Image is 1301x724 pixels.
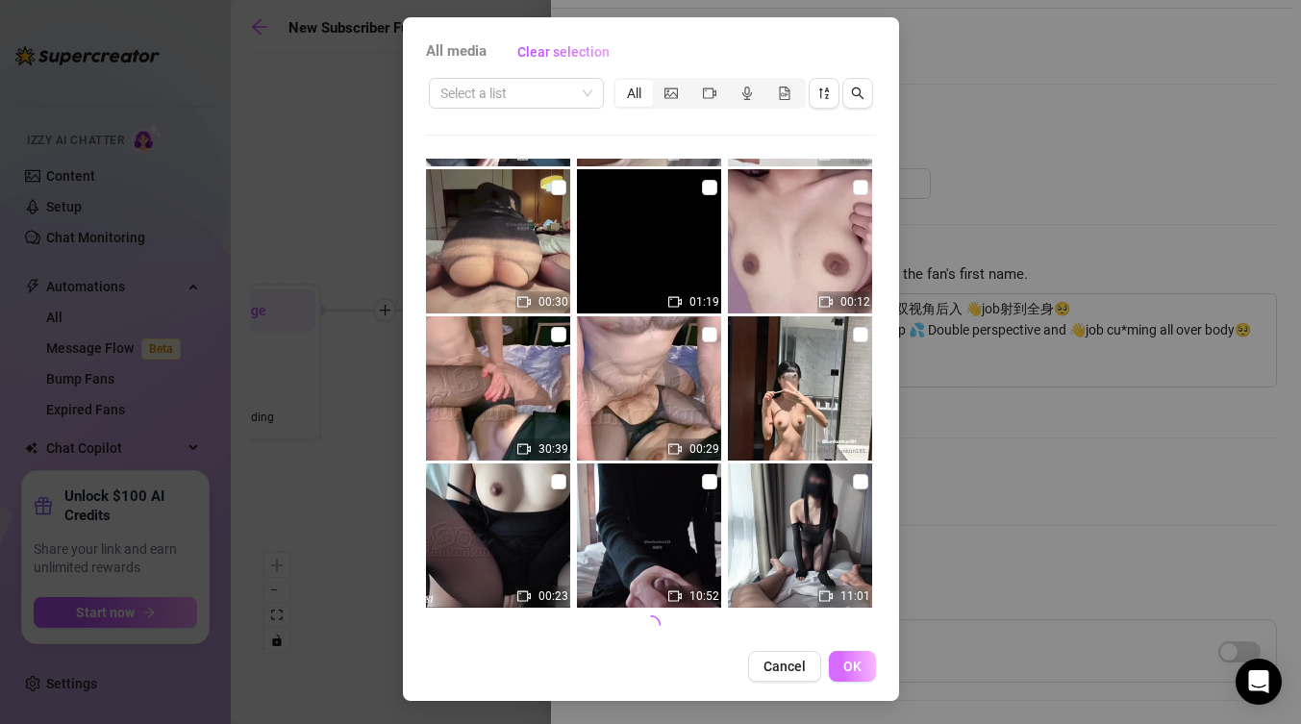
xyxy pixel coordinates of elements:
[778,87,791,100] span: file-gif
[517,589,531,603] span: video-camera
[689,589,719,603] span: 10:52
[819,589,833,603] span: video-camera
[640,614,662,636] span: loading
[817,87,831,100] span: sort-descending
[748,651,821,682] button: Cancel
[728,169,872,313] img: media
[502,37,625,67] button: Clear selection
[840,589,870,603] span: 11:01
[538,589,568,603] span: 00:23
[517,295,531,309] span: video-camera
[426,169,570,313] img: media
[840,295,870,309] span: 00:12
[851,87,864,100] span: search
[728,463,872,608] img: media
[538,295,568,309] span: 00:30
[426,40,487,63] span: All media
[829,651,876,682] button: OK
[689,442,719,456] span: 00:29
[703,87,716,100] span: video-camera
[517,44,610,60] span: Clear selection
[819,295,833,309] span: video-camera
[689,295,719,309] span: 01:19
[577,169,721,313] img: media
[668,442,682,456] span: video-camera
[664,87,678,100] span: picture
[517,442,531,456] span: video-camera
[613,78,806,109] div: segmented control
[538,442,568,456] span: 30:39
[763,659,806,674] span: Cancel
[1236,659,1282,705] div: Open Intercom Messenger
[728,316,872,461] img: media
[577,463,721,608] img: media
[668,295,682,309] span: video-camera
[809,78,839,109] button: sort-descending
[426,316,570,461] img: media
[615,80,653,107] div: All
[577,316,721,461] img: media
[740,87,754,100] span: audio
[843,659,862,674] span: OK
[426,463,570,608] img: media
[668,589,682,603] span: video-camera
